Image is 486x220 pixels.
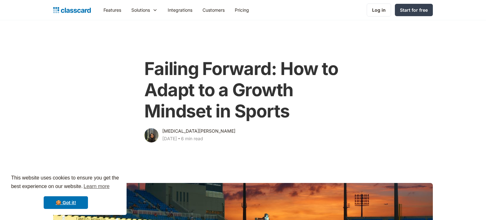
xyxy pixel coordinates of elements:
[44,196,88,209] a: dismiss cookie message
[83,182,110,191] a: learn more about cookies
[400,7,428,13] div: Start for free
[131,7,150,13] div: Solutions
[11,174,121,191] span: This website uses cookies to ensure you get the best experience on our website.
[53,6,91,15] a: home
[177,135,181,144] div: ‧
[126,3,163,17] div: Solutions
[367,3,391,16] a: Log in
[395,4,433,16] a: Start for free
[5,168,127,215] div: cookieconsent
[230,3,254,17] a: Pricing
[144,58,341,122] h1: Failing Forward: How to Adapt to a Growth Mindset in Sports
[162,127,235,135] div: [MEDICAL_DATA][PERSON_NAME]
[197,3,230,17] a: Customers
[372,7,386,13] div: Log in
[98,3,126,17] a: Features
[162,135,177,142] div: [DATE]
[181,135,203,142] div: 6 min read
[163,3,197,17] a: Integrations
